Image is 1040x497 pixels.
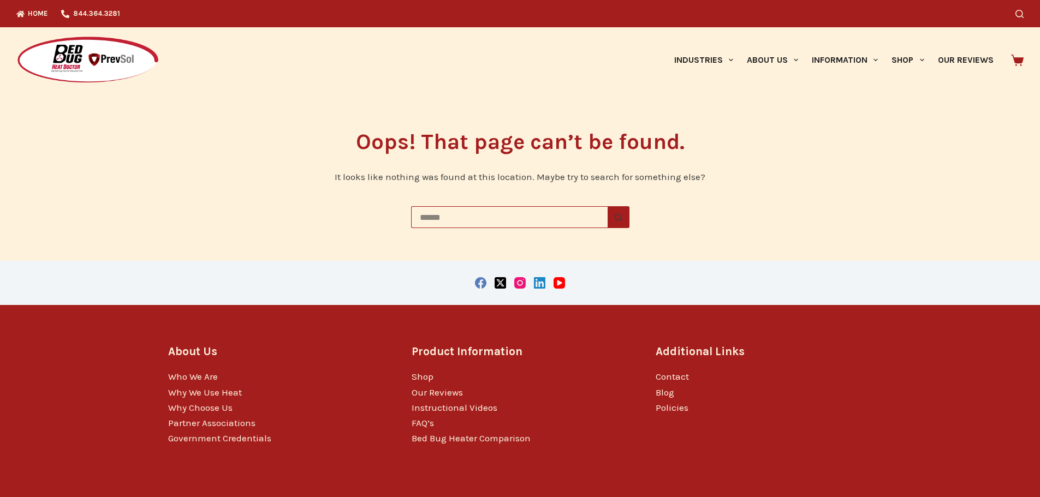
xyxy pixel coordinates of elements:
[931,27,1000,93] a: Our Reviews
[495,277,506,289] a: X (Twitter)
[168,125,872,158] h1: Oops! That page can’t be found.
[411,206,608,228] input: Search for...
[412,343,628,360] h3: Product Information
[608,206,629,228] button: Search button
[168,387,242,398] a: Why We Use Heat
[475,277,486,289] a: Facebook
[412,433,531,444] a: Bed Bug Heater Comparison
[168,402,233,413] a: Why Choose Us
[412,371,433,382] a: Shop
[554,277,565,289] a: YouTube
[667,27,740,93] a: Industries
[534,277,545,289] a: LinkedIn
[412,417,434,428] a: FAQ’s
[805,27,885,93] a: Information
[514,277,526,289] a: Instagram
[168,371,218,382] a: Who We Are
[656,402,688,413] a: Policies
[656,371,689,382] a: Contact
[667,27,1000,93] nav: Primary
[168,417,255,428] a: Partner Associations
[168,343,385,360] h3: About Us
[412,387,463,398] a: Our Reviews
[740,27,805,93] a: About Us
[335,169,705,184] div: It looks like nothing was found at this location. Maybe try to search for something else?
[656,343,872,360] h3: Additional Links
[168,433,271,444] a: Government Credentials
[1015,10,1024,18] button: Search
[16,36,159,85] img: Prevsol/Bed Bug Heat Doctor
[885,27,931,93] a: Shop
[656,387,674,398] a: Blog
[412,402,497,413] a: Instructional Videos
